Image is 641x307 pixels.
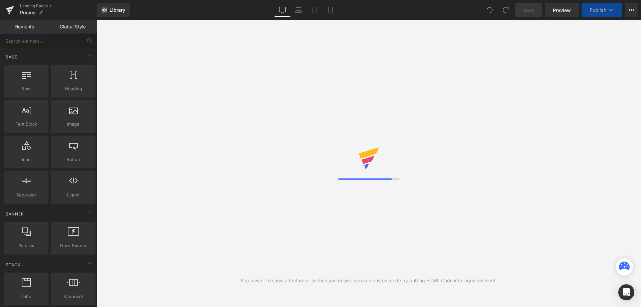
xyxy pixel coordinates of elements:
span: Heading [53,85,93,92]
a: Desktop [274,3,290,17]
span: Icon [6,156,46,163]
span: Save [523,7,534,14]
span: Row [6,85,46,92]
button: Undo [483,3,496,17]
button: Redo [499,3,512,17]
span: Publish [590,7,606,13]
span: Button [53,156,93,163]
span: Preview [553,7,571,14]
span: Tabs [6,293,46,300]
div: If you want to show a feature or section you desire, you can custom code by putting HTML Code int... [241,277,497,284]
a: Preview [545,3,579,17]
a: Global Style [48,20,97,33]
span: Separator [6,191,46,198]
span: Library [110,7,125,13]
span: Base [5,54,18,60]
span: Stack [5,262,21,268]
span: Parallax [6,242,46,249]
span: Text Block [6,121,46,128]
a: Mobile [323,3,339,17]
span: Pricing [20,10,36,15]
button: More [625,3,638,17]
a: Tablet [306,3,323,17]
button: Publish [582,3,622,17]
span: Image [53,121,93,128]
span: Liquid [53,191,93,198]
span: Carousel [53,293,93,300]
div: Open Intercom Messenger [618,284,634,300]
a: New Library [97,3,130,17]
span: Banner [5,211,25,217]
a: Laptop [290,3,306,17]
a: Landing Pages [20,3,97,9]
span: Hero Banner [53,242,93,249]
